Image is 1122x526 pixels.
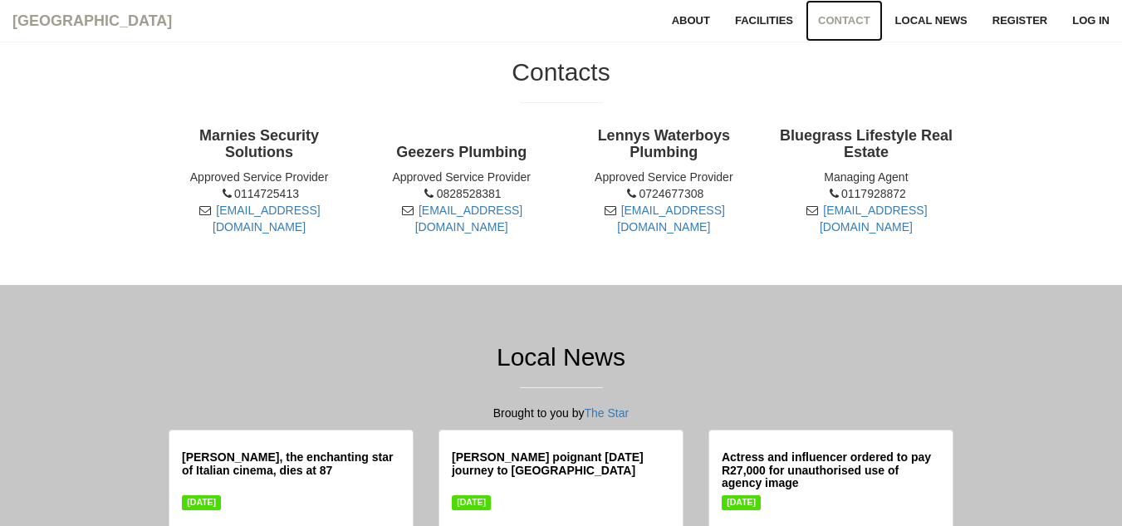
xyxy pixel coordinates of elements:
h5: [PERSON_NAME], the enchanting star of Italian cinema, dies at 87 [182,451,400,484]
h2: Contacts [169,58,953,86]
strong: Bluegrass Lifestyle Real Estate [780,127,953,160]
li: 0117928872 [777,185,955,202]
span: [DATE] [722,495,761,509]
a: [EMAIL_ADDRESS][DOMAIN_NAME] [820,204,928,234]
a: [EMAIL_ADDRESS][DOMAIN_NAME] [213,204,321,234]
span: [DATE] [452,495,491,509]
strong: Lennys Waterboys Plumbing [598,127,730,160]
h5: [PERSON_NAME] poignant [DATE] journey to [GEOGRAPHIC_DATA] [452,451,670,484]
li: 0828528381 [373,185,551,202]
span: [DATE] [182,495,221,509]
li: Managing Agent [777,169,955,185]
li: Approved Service Provider [575,169,752,185]
a: The Star [585,406,630,420]
p: Brought to you by [169,405,953,421]
a: [EMAIL_ADDRESS][DOMAIN_NAME] [617,204,725,234]
h5: Actress and influencer ordered to pay R27,000 for unauthorised use of agency image [722,451,940,484]
a: [EMAIL_ADDRESS][DOMAIN_NAME] [415,204,523,234]
li: Approved Service Provider [373,169,551,185]
li: 0724677308 [575,185,752,202]
h2: Local News [169,343,953,371]
li: 0114725413 [170,185,348,202]
li: Approved Service Provider [170,169,348,185]
strong: Marnies Security Solutions [199,127,319,160]
strong: Geezers Plumbing [396,144,527,160]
